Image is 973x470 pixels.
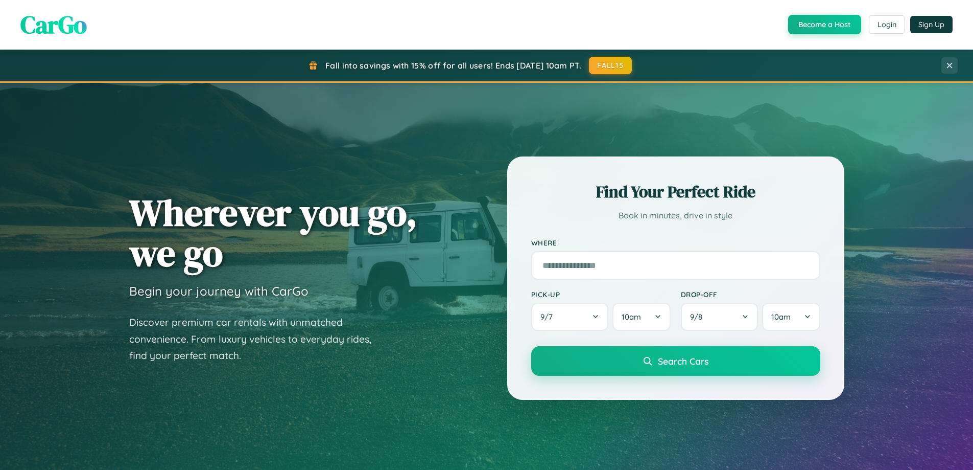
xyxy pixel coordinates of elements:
[531,208,820,223] p: Book in minutes, drive in style
[325,60,581,71] span: Fall into savings with 15% off for all users! Ends [DATE] 10am PT.
[531,238,820,247] label: Where
[531,290,671,299] label: Pick-up
[658,355,708,367] span: Search Cars
[910,16,953,33] button: Sign Up
[612,303,670,331] button: 10am
[540,312,558,322] span: 9 / 7
[681,290,820,299] label: Drop-off
[681,303,758,331] button: 9/8
[531,181,820,203] h2: Find Your Perfect Ride
[20,8,87,41] span: CarGo
[129,283,308,299] h3: Begin your journey with CarGo
[690,312,707,322] span: 9 / 8
[622,312,641,322] span: 10am
[531,346,820,376] button: Search Cars
[762,303,820,331] button: 10am
[788,15,861,34] button: Become a Host
[771,312,791,322] span: 10am
[869,15,905,34] button: Login
[589,57,632,74] button: FALL15
[129,314,385,364] p: Discover premium car rentals with unmatched convenience. From luxury vehicles to everyday rides, ...
[129,192,417,273] h1: Wherever you go, we go
[531,303,609,331] button: 9/7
